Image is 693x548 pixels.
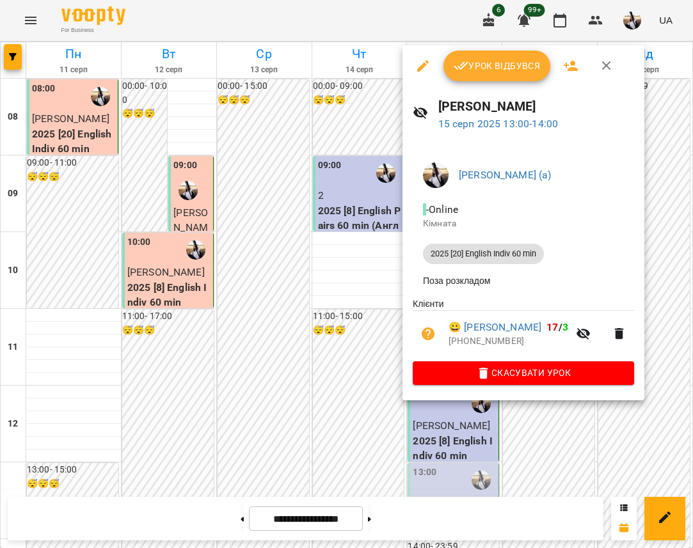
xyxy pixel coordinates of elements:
b: / [546,321,568,333]
a: 😀 [PERSON_NAME] [449,320,541,335]
ul: Клієнти [413,297,634,361]
span: Скасувати Урок [423,365,624,380]
button: Скасувати Урок [413,361,634,384]
p: Кімната [423,217,624,230]
button: Урок відбувся [443,51,551,81]
span: 2025 [20] English Indiv 60 min [423,248,544,260]
a: 15 серп 2025 13:00-14:00 [438,118,559,130]
span: - Online [423,203,461,215]
a: [PERSON_NAME] (а) [459,169,552,181]
span: Урок відбувся [454,58,541,74]
li: Поза розкладом [413,269,634,292]
h6: [PERSON_NAME] [438,97,635,116]
span: 3 [562,321,568,333]
p: [PHONE_NUMBER] [449,335,568,348]
img: 947f4ccfa426267cd88e7c9c9125d1cd.jfif [423,162,449,188]
span: 17 [546,321,558,333]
